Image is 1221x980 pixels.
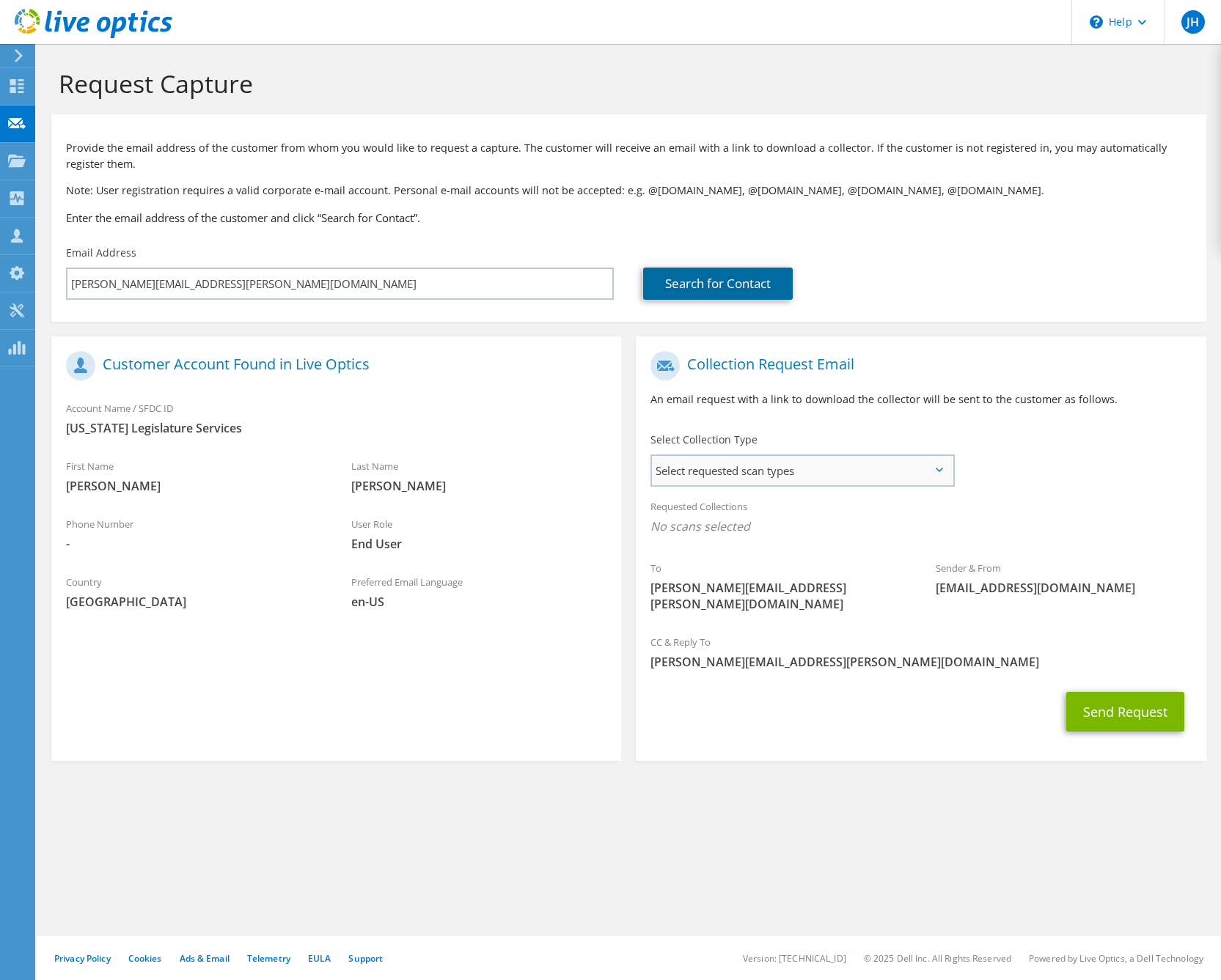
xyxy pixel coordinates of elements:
[351,536,607,552] span: End User
[51,567,337,617] div: Country
[180,952,230,965] a: Ads & Email
[66,478,322,494] span: [PERSON_NAME]
[650,654,1191,670] span: [PERSON_NAME][EMAIL_ADDRESS][PERSON_NAME][DOMAIN_NAME]
[636,627,1206,677] div: CC & Reply To
[66,246,136,260] label: Email Address
[1066,692,1184,732] button: Send Request
[1029,952,1203,965] li: Powered by Live Optics, a Dell Technology
[337,567,622,617] div: Preferred Email Language
[66,420,606,436] span: [US_STATE] Legislature Services
[51,393,621,443] div: Account Name / SFDC ID
[650,432,758,447] label: Select Collection Type
[650,580,906,612] span: [PERSON_NAME][EMAIL_ADDRESS][PERSON_NAME][DOMAIN_NAME]
[1090,15,1103,29] svg: \n
[247,952,290,965] a: Telemetry
[66,210,1192,226] h3: Enter the email address of the customer and click “Search for Contact”.
[743,952,846,965] li: Version: [TECHNICAL_ID]
[921,553,1206,603] div: Sender & From
[337,451,622,501] div: Last Name
[652,456,952,485] span: Select requested scan types
[650,518,1191,534] span: No scans selected
[308,952,331,965] a: EULA
[650,391,1191,408] p: An email request with a link to download the collector will be sent to the customer as follows.
[337,509,622,559] div: User Role
[66,183,1192,199] p: Note: User registration requires a valid corporate e-mail account. Personal e-mail accounts will ...
[59,68,1192,99] h1: Request Capture
[51,509,337,559] div: Phone Number
[1181,10,1205,34] span: JH
[351,478,607,494] span: [PERSON_NAME]
[636,553,921,619] div: To
[54,952,111,965] a: Privacy Policy
[66,351,599,380] h1: Customer Account Found in Live Optics
[650,351,1184,380] h1: Collection Request Email
[66,536,322,552] span: -
[51,451,337,501] div: First Name
[351,594,607,610] span: en-US
[636,491,1206,545] div: Requested Collections
[66,594,322,610] span: [GEOGRAPHIC_DATA]
[864,952,1011,965] li: © 2025 Dell Inc. All Rights Reserved
[66,140,1192,172] p: Provide the email address of the customer from whom you would like to request a capture. The cust...
[128,952,162,965] a: Cookies
[936,580,1192,596] span: [EMAIL_ADDRESS][DOMAIN_NAME]
[643,268,793,300] a: Search for Contact
[348,952,383,965] a: Support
